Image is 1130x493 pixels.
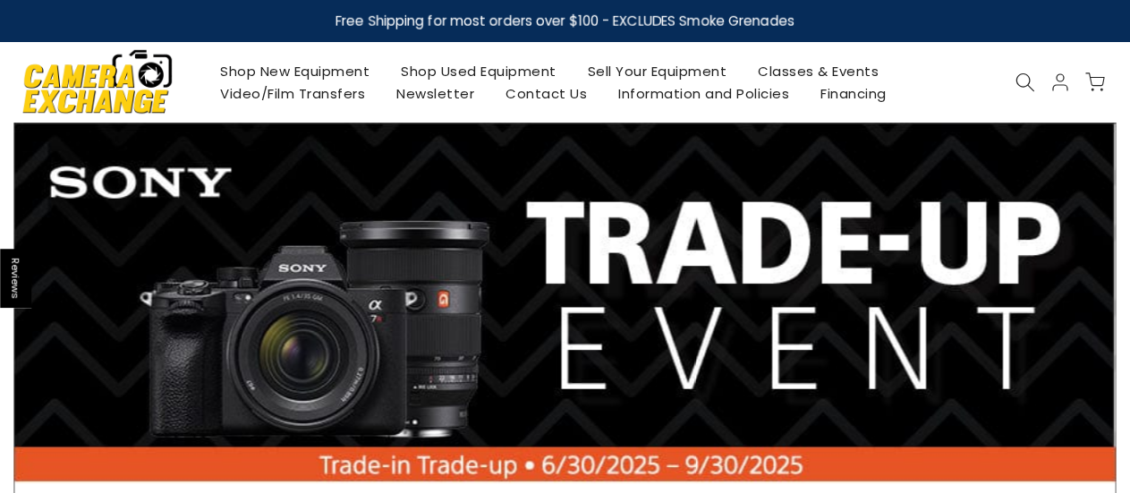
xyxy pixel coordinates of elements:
[205,82,381,105] a: Video/Film Transfers
[743,60,895,82] a: Classes & Events
[205,60,386,82] a: Shop New Equipment
[572,60,743,82] a: Sell Your Equipment
[336,12,794,30] strong: Free Shipping for most orders over $100 - EXCLUDES Smoke Grenades
[386,60,573,82] a: Shop Used Equipment
[490,82,603,105] a: Contact Us
[603,82,805,105] a: Information and Policies
[805,82,903,105] a: Financing
[381,82,490,105] a: Newsletter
